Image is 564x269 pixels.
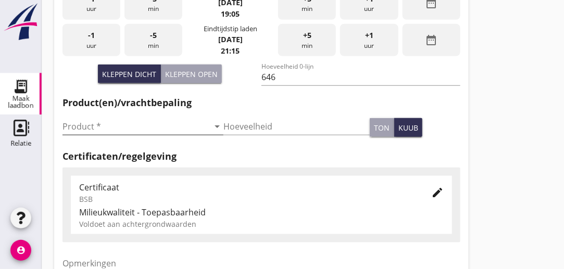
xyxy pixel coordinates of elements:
div: Milieukwaliteit - Toepasbaarheid [79,206,444,219]
i: arrow_drop_down [211,120,223,133]
span: +1 [365,30,373,41]
span: -5 [150,30,157,41]
button: kuub [394,118,422,137]
button: Kleppen open [161,65,222,83]
div: min [278,24,336,57]
div: uur [62,24,120,57]
h2: Certificaten/regelgeving [62,149,460,163]
div: Eindtijdstip laden [204,24,257,34]
div: ton [374,122,390,133]
div: kuub [398,122,418,133]
strong: 21:15 [221,46,240,56]
h2: Product(en)/vrachtbepaling [62,96,460,110]
div: Relatie [10,140,31,147]
div: Voldoet aan achtergrondwaarden [79,219,444,229]
div: Kleppen open [165,69,218,80]
div: Certificaat [79,181,415,194]
button: Kleppen dicht [98,65,161,83]
div: uur [340,24,398,57]
button: ton [370,118,394,137]
input: Hoeveelheid 0-lijn [261,69,460,85]
strong: [DATE] [218,34,243,44]
input: Hoeveelheid [223,118,370,135]
div: min [124,24,182,57]
i: edit [431,186,444,199]
span: +5 [303,30,311,41]
input: Product * [62,118,209,135]
img: logo-small.a267ee39.svg [2,3,40,41]
div: BSB [79,194,415,204]
i: date_range [425,34,437,46]
i: account_circle [10,240,31,261]
span: -1 [88,30,95,41]
div: Kleppen dicht [102,69,156,80]
strong: 19:05 [221,9,240,19]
